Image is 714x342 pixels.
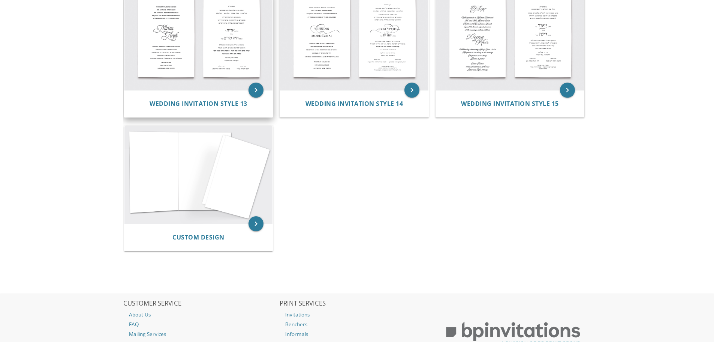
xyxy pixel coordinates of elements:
[123,300,278,307] h2: CUSTOMER SERVICE
[461,99,559,108] span: Wedding Invitation Style 15
[280,300,435,307] h2: PRINT SERVICES
[172,233,225,241] span: Custom Design
[123,319,278,329] a: FAQ
[123,329,278,339] a: Mailing Services
[123,310,278,319] a: About Us
[150,100,247,107] a: Wedding Invitation Style 13
[124,126,273,224] img: Custom Design
[280,310,435,319] a: Invitations
[150,99,247,108] span: Wedding Invitation Style 13
[248,83,263,98] a: keyboard_arrow_right
[461,100,559,107] a: Wedding Invitation Style 15
[560,83,575,98] a: keyboard_arrow_right
[305,99,403,108] span: Wedding Invitation Style 14
[172,234,225,241] a: Custom Design
[280,329,435,339] a: Informals
[280,319,435,329] a: Benchers
[404,83,419,98] a: keyboard_arrow_right
[305,100,403,107] a: Wedding Invitation Style 14
[248,216,263,231] a: keyboard_arrow_right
